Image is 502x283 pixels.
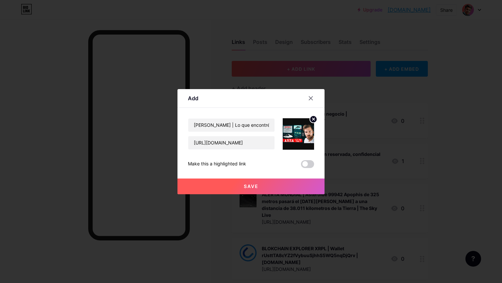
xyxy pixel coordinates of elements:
input: Title [188,119,275,132]
input: URL [188,136,275,149]
div: Add [188,94,198,102]
img: link_thumbnail [283,118,314,150]
button: Save [177,179,325,194]
span: Save [244,183,259,189]
div: Make this a highlighted link [188,160,246,168]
